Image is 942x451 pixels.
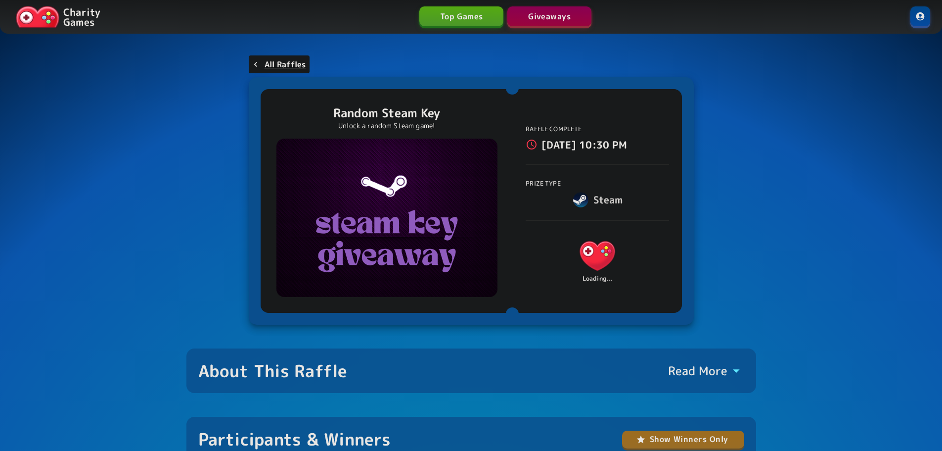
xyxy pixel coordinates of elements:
button: About This RaffleRead More [186,349,756,393]
button: Show Winners Only [622,431,744,449]
span: Raffle Complete [526,125,582,133]
p: [DATE] 10:30 PM [541,137,627,152]
p: Charity Games [63,7,100,27]
div: Participants & Winners [198,429,391,450]
a: Charity Games [12,4,104,30]
span: Prize Type [526,179,561,188]
a: All Raffles [249,55,310,73]
a: Giveaways [507,6,591,26]
p: Unlock a random Steam game! [333,121,440,131]
h6: Steam [593,192,623,207]
p: All Raffles [265,58,306,70]
p: Random Steam Key [333,105,440,121]
img: Random Steam Key [276,139,497,297]
img: Charity.Games [574,232,621,279]
div: About This Raffle [198,360,348,381]
p: Read More [668,363,727,379]
a: Top Games [419,6,503,26]
img: Charity.Games [16,6,59,28]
